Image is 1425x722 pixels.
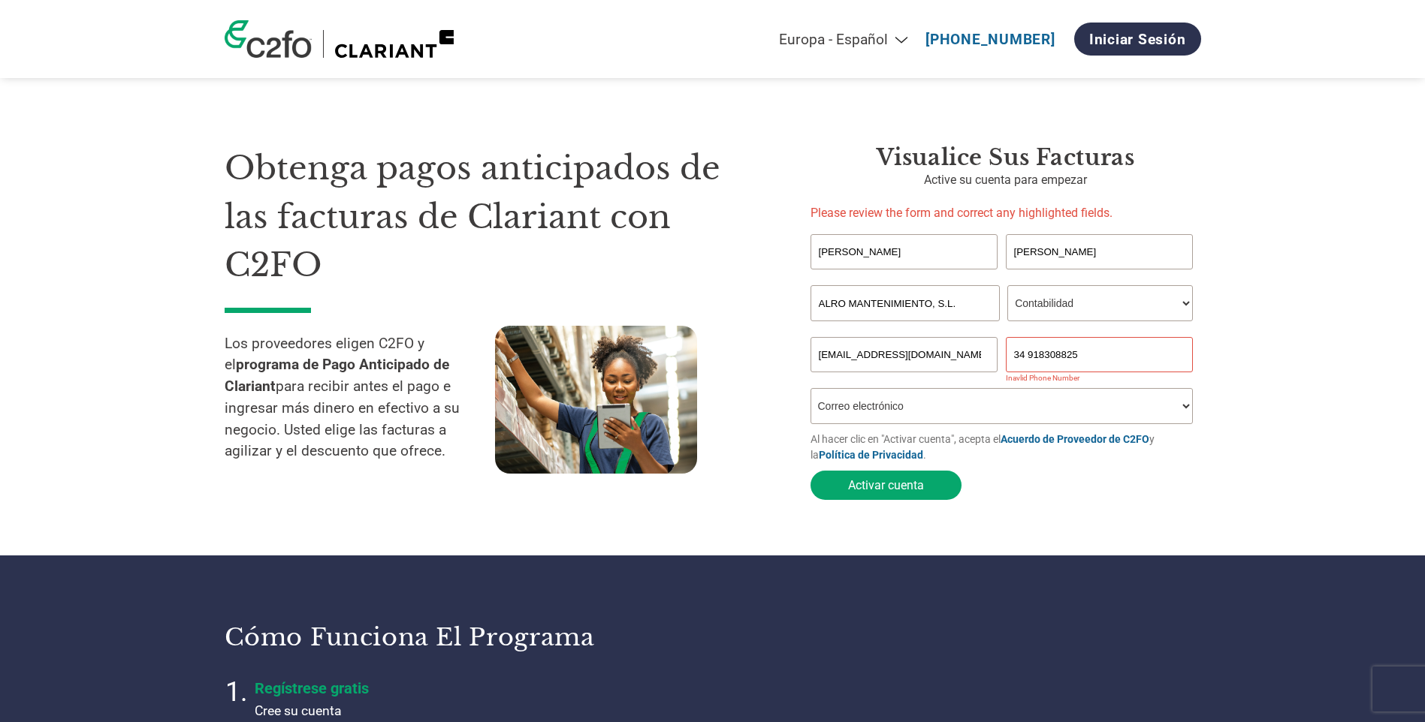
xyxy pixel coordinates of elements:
input: Invalid Email format [811,337,998,372]
a: [PHONE_NUMBER] [925,31,1055,48]
input: Nombre* [811,234,998,269]
div: Invalid company name or company name is too long [811,323,1194,331]
div: Invalid last name or last name is too long [1006,271,1194,279]
input: Nombre de su compañía* [811,285,1000,321]
div: Inavlid Email Address [811,374,998,382]
h3: Visualice sus facturas [811,144,1201,171]
strong: programa de Pago Anticipado de Clariant [225,356,449,395]
input: Apellido* [1006,234,1194,269]
p: Active su cuenta para empezar [811,171,1201,189]
p: Please review the form and correct any highlighted fields. [811,204,1201,222]
h3: Cómo funciona el programa [225,622,694,652]
img: supply chain worker [495,326,697,474]
a: Iniciar sesión [1074,23,1201,56]
select: Title/Role [1007,285,1193,321]
p: Al hacer clic en "Activar cuenta", acepta el y la . [811,432,1201,463]
h1: Obtenga pagos anticipados de las facturas de Clariant con C2FO [225,144,765,290]
div: Inavlid Phone Number [1006,374,1194,382]
button: Activar cuenta [811,471,962,500]
p: Los proveedores eligen C2FO y el para recibir antes el pago e ingresar más dinero en efectivo a s... [225,333,495,463]
div: Invalid first name or first name is too long [811,271,998,279]
h4: Regístrese gratis [255,679,630,697]
img: c2fo logo [225,20,312,58]
a: Política de Privacidad [819,449,923,461]
input: Teléfono* [1006,337,1194,372]
p: Cree su cuenta [255,701,630,720]
a: Acuerdo de Proveedor de C2FO [1001,433,1149,445]
img: Clariant [335,30,454,58]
